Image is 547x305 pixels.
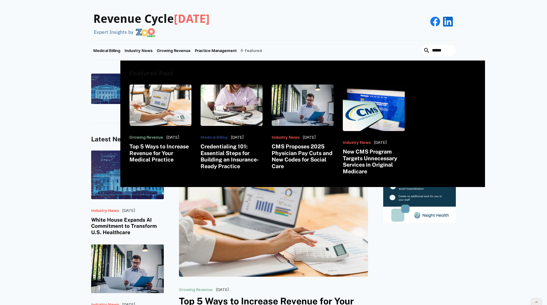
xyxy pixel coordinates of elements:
h3: White House Expands AI Commitment to Transform U.S. Healthcare [91,217,164,235]
h3: Revenue Cycle [93,12,210,26]
nav: Featured [120,61,485,187]
div: Featured [245,48,262,53]
a: Industry News[DATE]White House Expands AI Commitment to Transform U.S. Healthcare [91,151,164,235]
a: Growing Revenue [155,40,193,61]
p: [DATE] [303,135,316,140]
p: [DATE] [374,140,387,145]
span: [DATE] [174,12,210,26]
p: [DATE] [216,287,229,292]
a: Industry News[DATE]CMS Proposes 2025 Physician Pay Cuts and New Codes for Social Care [272,85,334,170]
a: Industry News [122,40,155,61]
h3: New CMS Program Targets Unnecessary Services in Original Medicare [343,148,405,175]
div: Featured [239,40,264,61]
p: Industry News [343,140,371,145]
a: Medical Billing [91,40,122,61]
h4: Latest News [91,136,164,143]
p: Industry News [272,135,300,140]
a: Practice Management [193,40,239,61]
h3: Top 5 Ways to Increase Revenue for Your Medical Practice [129,143,191,163]
p: [DATE] [231,135,244,140]
p: [DATE] [166,135,179,140]
p: [DATE] [122,208,135,213]
h4: Featured Post [129,70,476,77]
a: Growing Revenue[DATE]Top 5 Ways to Increase Revenue for Your Medical Practice [129,85,191,163]
a: Industry News[DATE]New CMS Program Targets Unnecessary Services in Original Medicare [343,85,405,175]
h3: Credentialing 101: Essential Steps for Building an Insurance-Ready Practice [201,143,263,169]
p: Industry News [91,208,119,213]
a: Revenue Cycle[DATE]Expert Insights by [91,6,210,37]
a: Industry NewsWhite House Expands AI Commitment to Transform U.S. Healthcare [91,68,176,109]
p: Growing Revenue [179,287,213,292]
h3: CMS Proposes 2025 Physician Pay Cuts and New Codes for Social Care [272,143,334,169]
a: Medical Billing[DATE]Credentialing 101: Essential Steps for Building an Insurance-Ready Practice [201,85,263,170]
p: Medical Billing [201,135,228,140]
p: Growing Revenue [129,135,163,140]
div: Expert Insights by [94,29,133,35]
